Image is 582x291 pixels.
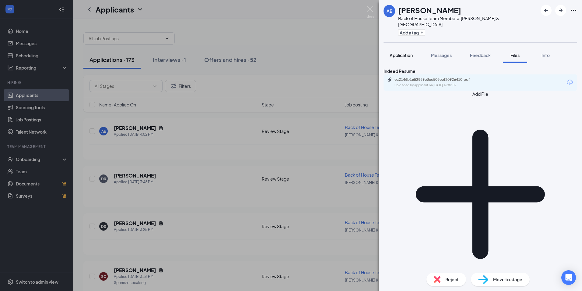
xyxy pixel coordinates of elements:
[470,52,491,58] span: Feedback
[541,5,552,16] button: ArrowLeftNew
[398,15,538,27] div: Back of House Team Member at [PERSON_NAME] & [GEOGRAPHIC_DATA]
[561,270,576,285] div: Open Intercom Messenger
[387,77,392,82] svg: Paperclip
[445,276,459,283] span: Reject
[398,29,425,36] button: PlusAdd a tag
[398,5,461,15] h1: [PERSON_NAME]
[431,52,452,58] span: Messages
[493,276,522,283] span: Move to stage
[542,7,550,14] svg: ArrowLeftNew
[555,5,566,16] button: ArrowRight
[384,68,577,74] div: Indeed Resume
[390,52,413,58] span: Application
[542,52,550,58] span: Info
[394,83,486,88] div: Uploaded by applicant on [DATE] 16:02:02
[557,7,564,14] svg: ArrowRight
[570,7,577,14] svg: Ellipses
[387,8,392,14] div: AE
[566,79,573,86] svg: Download
[420,31,424,34] svg: Plus
[394,77,480,82] div: ec2146b1652889e3ee508eef20926410.pdf
[510,52,520,58] span: Files
[387,77,486,88] a: Paperclipec2146b1652889e3ee508eef20926410.pdfUploaded by applicant on [DATE] 16:02:02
